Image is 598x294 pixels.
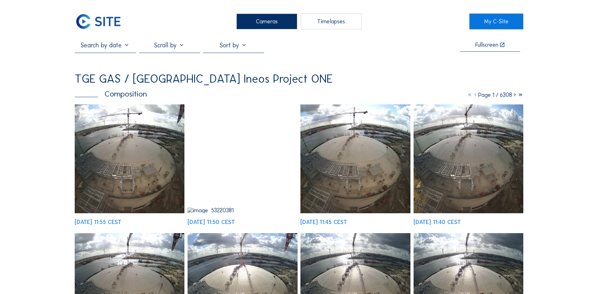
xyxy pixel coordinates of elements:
div: Timelapses [301,14,362,29]
div: [DATE] 11:55 CEST [75,219,121,225]
img: image_53220381 [188,208,297,213]
a: C-SITE Logo [75,14,129,29]
a: My C-Site [469,14,523,29]
img: image_53219870 [300,104,410,213]
div: Cameras [236,14,297,29]
div: [DATE] 11:45 CEST [300,219,347,225]
div: [DATE] 11:50 CEST [188,219,235,225]
img: image_53219705 [414,104,523,213]
input: Search by date 󰅀 [75,41,136,49]
div: TGE GAS / [GEOGRAPHIC_DATA] Ineos Project ONE [75,73,333,85]
span: Page 1 / 6308 [478,91,512,98]
img: C-SITE Logo [75,14,122,29]
img: image_53220418 [75,104,184,213]
div: Fullscreen [475,42,498,48]
div: [DATE] 11:40 CEST [414,219,461,225]
div: Composition [75,90,147,98]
